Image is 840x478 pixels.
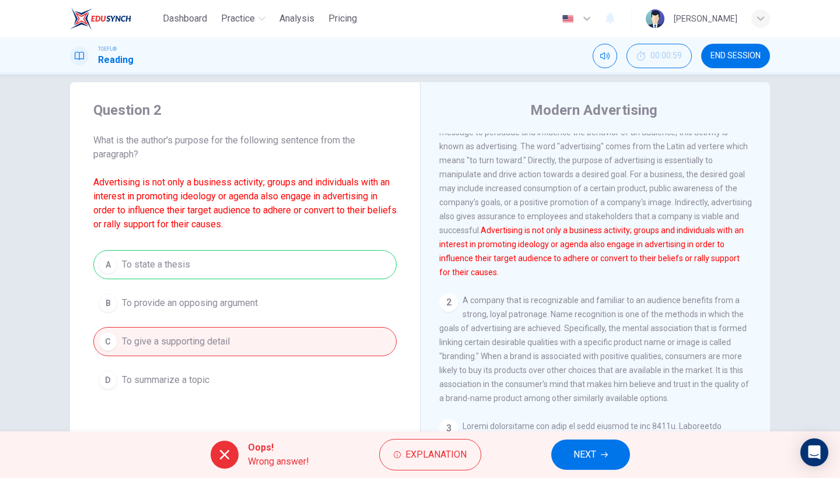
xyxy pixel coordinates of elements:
[439,293,458,312] div: 2
[650,51,682,61] span: 00:00:59
[248,441,309,455] span: Oops!
[530,101,657,119] h4: Modern Advertising
[405,447,467,463] span: Explanation
[93,133,397,231] span: What is the author's purpose for the following sentence from the paragraph?
[163,12,207,26] span: Dashboard
[248,455,309,469] span: Wrong answer!
[93,101,397,119] h4: Question 2
[328,12,357,26] span: Pricing
[593,44,617,68] div: Mute
[800,438,828,466] div: Open Intercom Messenger
[279,12,314,26] span: Analysis
[221,12,255,26] span: Practice
[439,296,749,403] span: A company that is recognizable and familiar to an audience benefits from a strong, loyal patronag...
[626,44,692,68] button: 00:00:59
[710,51,761,61] span: END SESSION
[674,12,737,26] div: [PERSON_NAME]
[561,15,575,23] img: en
[324,8,362,29] button: Pricing
[701,44,770,68] button: END SESSION
[626,44,692,68] div: Hide
[93,177,397,230] font: Advertising is not only a business activity; groups and individuals with an interest in promoting...
[551,440,630,470] button: NEXT
[439,419,458,438] div: 3
[573,447,596,463] span: NEXT
[158,8,212,29] button: Dashboard
[439,226,744,277] font: Advertising is not only a business activity; groups and individuals with an interest in promoting...
[379,439,481,470] button: Explanation
[98,53,134,67] h1: Reading
[275,8,319,29] button: Analysis
[216,8,270,29] button: Practice
[70,7,158,30] a: EduSynch logo
[70,7,131,30] img: EduSynch logo
[646,9,664,28] img: Profile picture
[98,45,117,53] span: TOEFL®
